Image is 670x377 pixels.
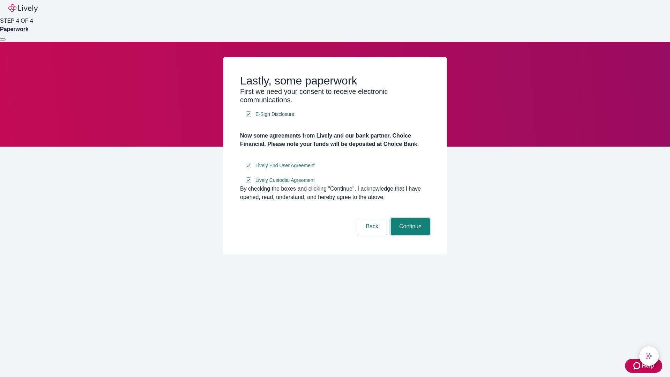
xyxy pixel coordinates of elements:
[255,162,315,169] span: Lively End User Agreement
[255,177,315,184] span: Lively Custodial Agreement
[633,362,642,370] svg: Zendesk support icon
[255,111,294,118] span: E-Sign Disclosure
[240,74,430,87] h2: Lastly, some paperwork
[8,4,38,13] img: Lively
[391,218,430,235] button: Continue
[254,110,296,119] a: e-sign disclosure document
[357,218,387,235] button: Back
[240,185,430,201] div: By checking the boxes and clicking “Continue", I acknowledge that I have opened, read, understand...
[254,161,316,170] a: e-sign disclosure document
[639,346,659,366] button: chat
[240,132,430,148] h4: Now some agreements from Lively and our bank partner, Choice Financial. Please note your funds wi...
[240,87,430,104] h3: First we need your consent to receive electronic communications.
[625,359,662,373] button: Zendesk support iconHelp
[646,353,653,360] svg: Lively AI Assistant
[254,176,316,185] a: e-sign disclosure document
[642,362,654,370] span: Help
